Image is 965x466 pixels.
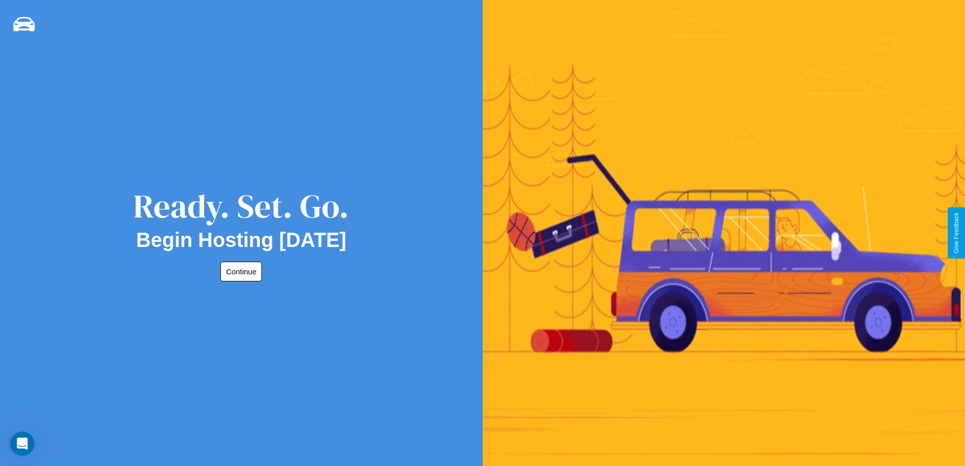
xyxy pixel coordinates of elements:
[133,184,349,229] div: Ready. Set. Go.
[953,212,960,254] div: Give Feedback
[136,229,346,252] h2: Begin Hosting [DATE]
[10,432,34,456] iframe: Intercom live chat
[220,262,262,281] button: Continue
